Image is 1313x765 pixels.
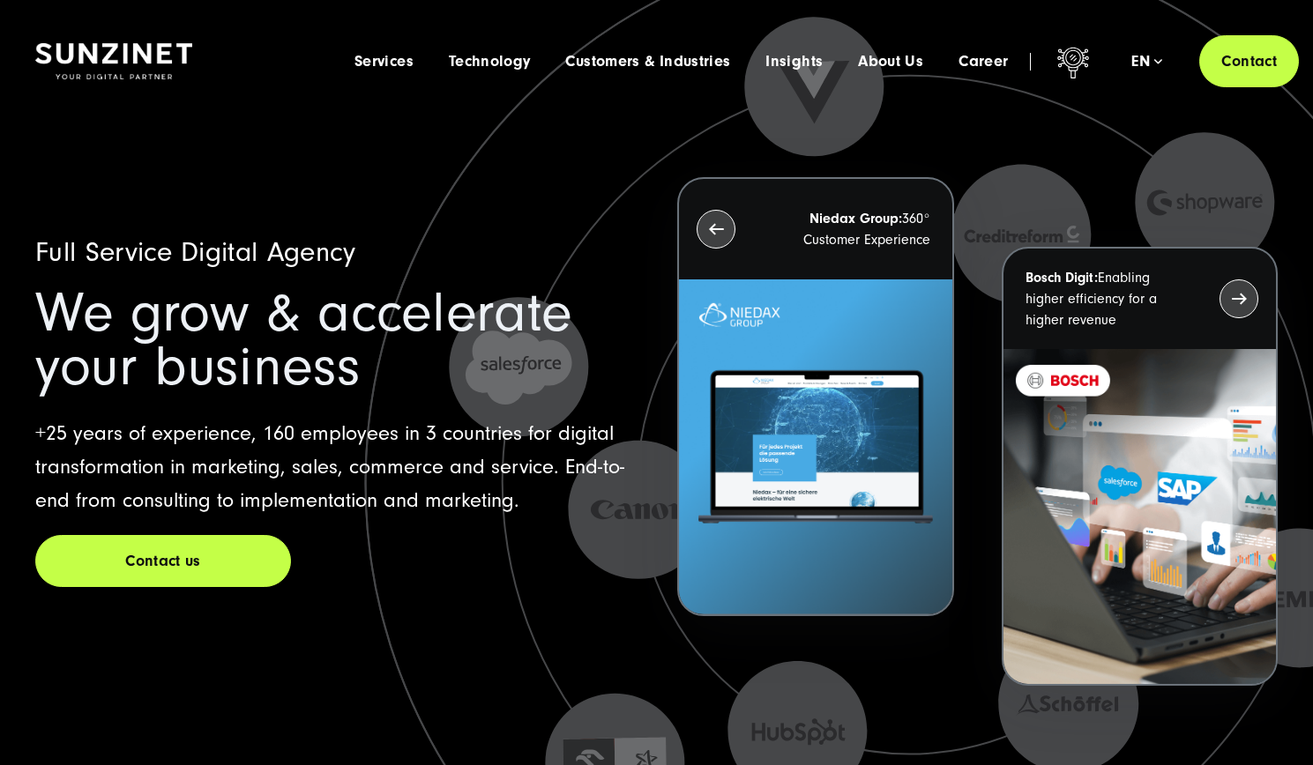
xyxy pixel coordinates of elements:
[35,281,572,398] span: We grow & accelerate your business
[354,53,414,71] a: Services
[679,279,951,614] img: Letztes Projekt von Niedax. Ein Laptop auf dem die Niedax Website geöffnet ist, auf blauem Hinter...
[765,53,823,71] a: Insights
[1003,349,1276,684] img: recent-project_BOSCH_2024-03
[1199,35,1299,87] a: Contact
[449,53,531,71] a: Technology
[35,236,356,268] span: Full Service Digital Agency
[959,53,1008,71] a: Career
[677,177,953,616] button: Niedax Group:360° Customer Experience Letztes Projekt von Niedax. Ein Laptop auf dem die Niedax W...
[809,211,902,227] strong: Niedax Group:
[858,53,923,71] a: About Us
[35,43,192,80] img: SUNZINET Full Service Digital Agentur
[767,208,929,250] p: 360° Customer Experience
[35,535,291,587] a: Contact us
[1002,247,1278,686] button: Bosch Digit:Enabling higher efficiency for a higher revenue recent-project_BOSCH_2024-03
[1131,53,1162,71] div: en
[35,417,636,517] p: +25 years of experience, 160 employees in 3 countries for digital transformation in marketing, sa...
[565,53,730,71] a: Customers & Industries
[1026,267,1188,331] p: Enabling higher efficiency for a higher revenue
[1026,270,1098,286] strong: Bosch Digit:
